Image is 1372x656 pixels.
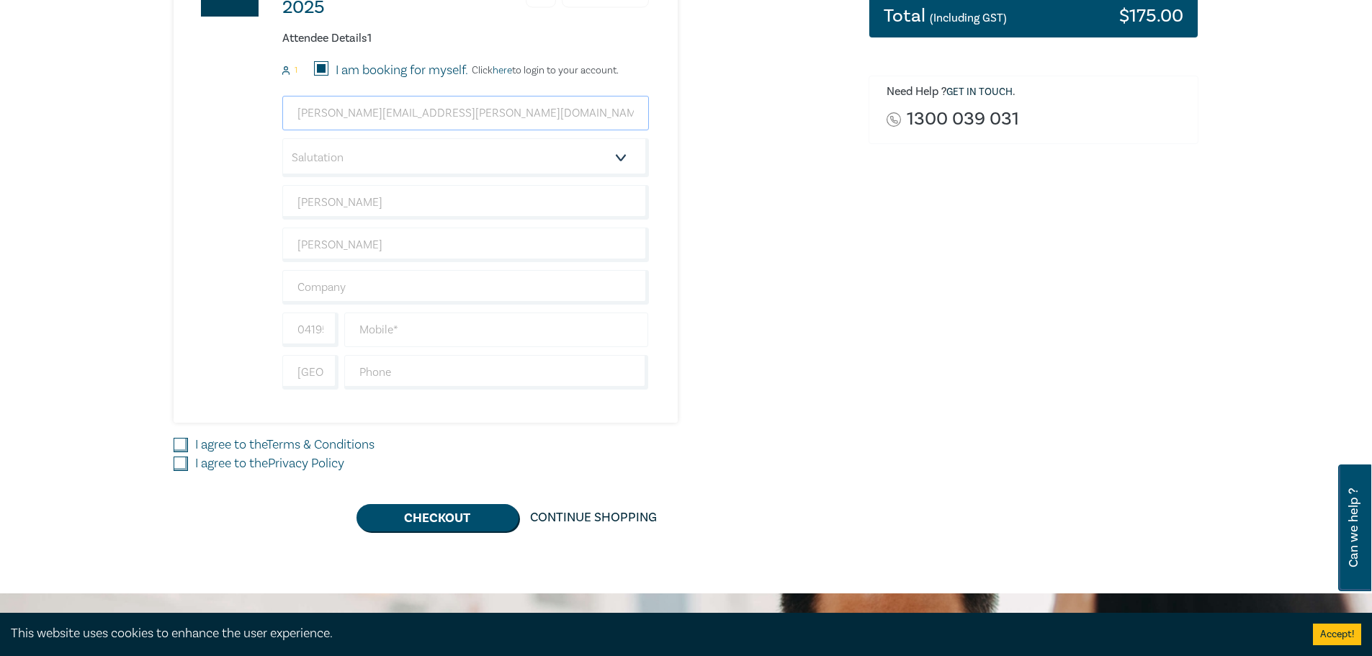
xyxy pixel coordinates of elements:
[282,96,649,130] input: Attendee Email*
[195,436,375,454] label: I agree to the
[344,313,649,347] input: Mobile*
[493,64,512,77] a: here
[519,504,668,531] a: Continue Shopping
[282,313,338,347] input: +61
[282,32,649,45] h6: Attendee Details 1
[282,270,649,305] input: Company
[357,504,519,531] button: Checkout
[266,436,375,453] a: Terms & Conditions
[282,228,649,262] input: Last Name*
[344,355,649,390] input: Phone
[268,455,344,472] a: Privacy Policy
[1313,624,1361,645] button: Accept cookies
[282,185,649,220] input: First Name*
[282,355,338,390] input: +61
[468,65,619,76] p: Click to login to your account.
[1119,6,1183,25] h3: $ 175.00
[930,11,1007,25] small: (Including GST)
[336,61,468,80] label: I am booking for myself.
[11,624,1291,643] div: This website uses cookies to enhance the user experience.
[946,86,1013,99] a: Get in touch
[295,66,297,76] small: 1
[195,454,344,473] label: I agree to the
[907,109,1019,129] a: 1300 039 031
[884,6,1007,25] h3: Total
[887,85,1188,99] h6: Need Help ? .
[1347,473,1360,583] span: Can we help ?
